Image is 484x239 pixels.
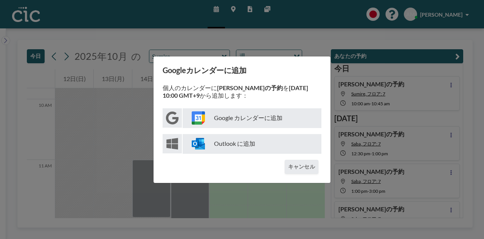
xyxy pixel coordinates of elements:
button: キャンセル [285,160,318,174]
p: 個人のカレンダーに を から追加します： [163,84,321,99]
h3: Googleカレンダーに追加 [163,66,321,75]
img: windows-outlook-icon.svg [192,137,205,150]
p: Google カレンダーに追加 [183,108,321,128]
button: Google カレンダーに追加 [163,108,321,128]
button: Outlook に追加 [163,134,321,154]
strong: [DATE] 10:00 GMT+9 [163,84,308,99]
p: Outlook に追加 [183,134,321,154]
strong: [PERSON_NAME]の予約 [217,84,283,91]
img: google-calendar-icon.svg [192,111,205,125]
